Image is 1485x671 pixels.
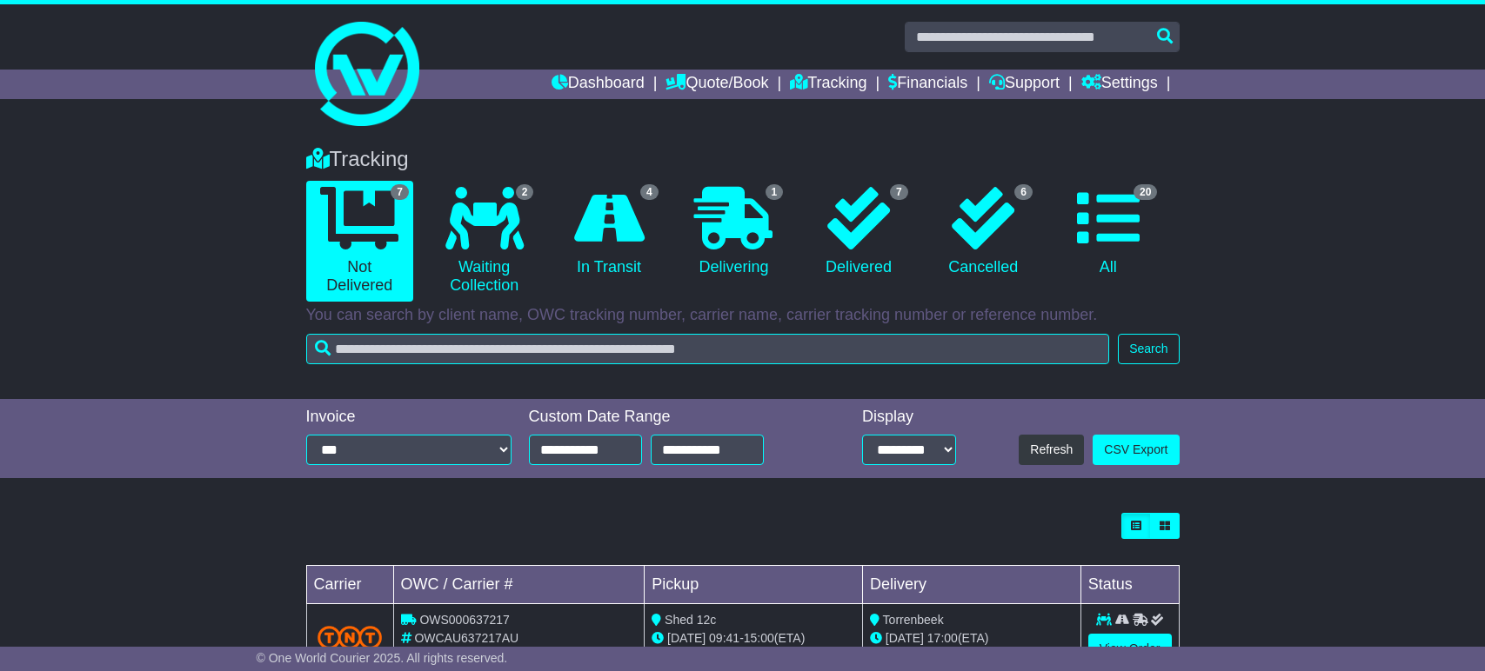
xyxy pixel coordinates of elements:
[805,181,912,283] a: 7 Delivered
[927,631,958,645] span: 17:00
[665,613,716,627] span: Shed 12c
[666,70,768,99] a: Quote/Book
[790,70,866,99] a: Tracking
[709,631,739,645] span: 09:41
[1088,634,1172,664] a: View Order
[667,631,706,645] span: [DATE]
[1014,184,1033,200] span: 6
[870,629,1074,648] div: (ETA)
[680,181,787,283] a: 1 Delivering
[1019,435,1084,465] button: Refresh
[1118,334,1179,364] button: Search
[1080,566,1179,604] td: Status
[645,566,863,604] td: Pickup
[1054,181,1161,283] a: 20 All
[393,566,645,604] td: OWC / Carrier #
[306,408,512,427] div: Invoice
[888,70,967,99] a: Financials
[886,631,924,645] span: [DATE]
[391,184,409,200] span: 7
[1093,435,1179,465] a: CSV Export
[652,629,855,648] div: - (ETA)
[516,184,534,200] span: 2
[640,184,659,200] span: 4
[555,181,662,283] a: 4 In Transit
[306,181,413,302] a: 7 Not Delivered
[1134,184,1157,200] span: 20
[883,613,944,627] span: Torrenbeek
[890,184,908,200] span: 7
[1081,70,1158,99] a: Settings
[930,181,1037,283] a: 6 Cancelled
[529,408,808,427] div: Custom Date Range
[431,181,538,302] a: 2 Waiting Collection
[298,147,1188,172] div: Tracking
[257,651,508,665] span: © One World Courier 2025. All rights reserved.
[306,566,393,604] td: Carrier
[414,631,518,645] span: OWCAU637217AU
[862,566,1080,604] td: Delivery
[989,70,1060,99] a: Support
[306,306,1180,325] p: You can search by client name, OWC tracking number, carrier name, carrier tracking number or refe...
[552,70,645,99] a: Dashboard
[744,631,774,645] span: 15:00
[318,626,383,649] img: TNT_Domestic.png
[419,613,510,627] span: OWS000637217
[766,184,784,200] span: 1
[862,408,956,427] div: Display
